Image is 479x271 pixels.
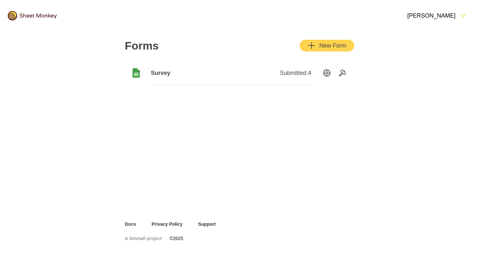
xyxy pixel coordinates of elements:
[8,11,57,21] img: logo@2x.png
[151,69,231,77] span: Survey
[125,235,162,242] a: A Smmall project
[125,39,159,52] h2: Forms
[198,221,216,227] a: Support
[170,235,183,242] span: © 2025
[396,12,456,20] div: [PERSON_NAME]
[339,69,346,77] svg: Tools
[392,8,471,23] button: Open Menu
[308,42,315,50] svg: Add
[125,221,136,227] a: Docs
[300,40,354,51] button: AddNew Form
[459,12,467,20] svg: FormDown
[280,69,311,77] span: Submitted: 4
[152,221,182,227] a: Privacy Policy
[308,42,346,50] div: New Form
[323,69,331,77] svg: SettingsOption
